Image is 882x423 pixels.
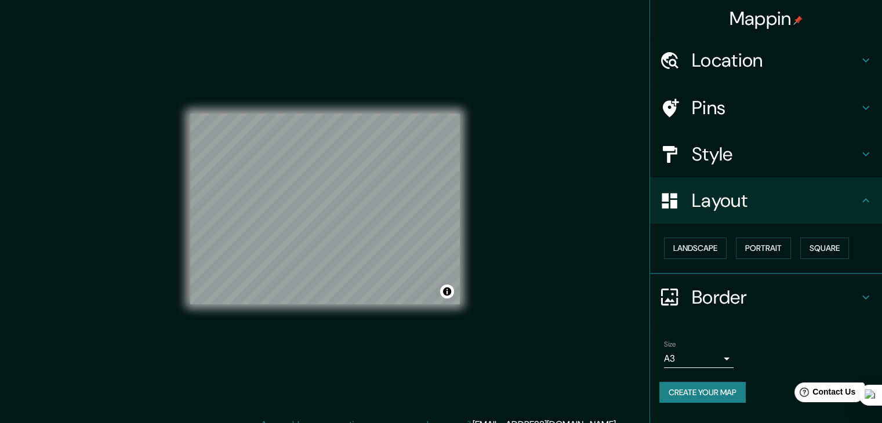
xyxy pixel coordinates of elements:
div: Location [650,37,882,83]
h4: Border [692,286,859,309]
button: Square [800,238,849,259]
button: Landscape [664,238,727,259]
div: A3 [664,349,734,368]
button: Portrait [736,238,791,259]
button: Toggle attribution [440,285,454,298]
label: Size [664,339,676,349]
iframe: Help widget launcher [779,378,869,410]
h4: Location [692,49,859,72]
div: Style [650,131,882,177]
h4: Layout [692,189,859,212]
h4: Style [692,143,859,166]
div: Layout [650,177,882,224]
button: Create your map [659,382,746,403]
div: Border [650,274,882,320]
canvas: Map [190,114,460,304]
img: pin-icon.png [793,16,803,25]
h4: Pins [692,96,859,119]
h4: Mappin [729,7,803,30]
div: Pins [650,85,882,131]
